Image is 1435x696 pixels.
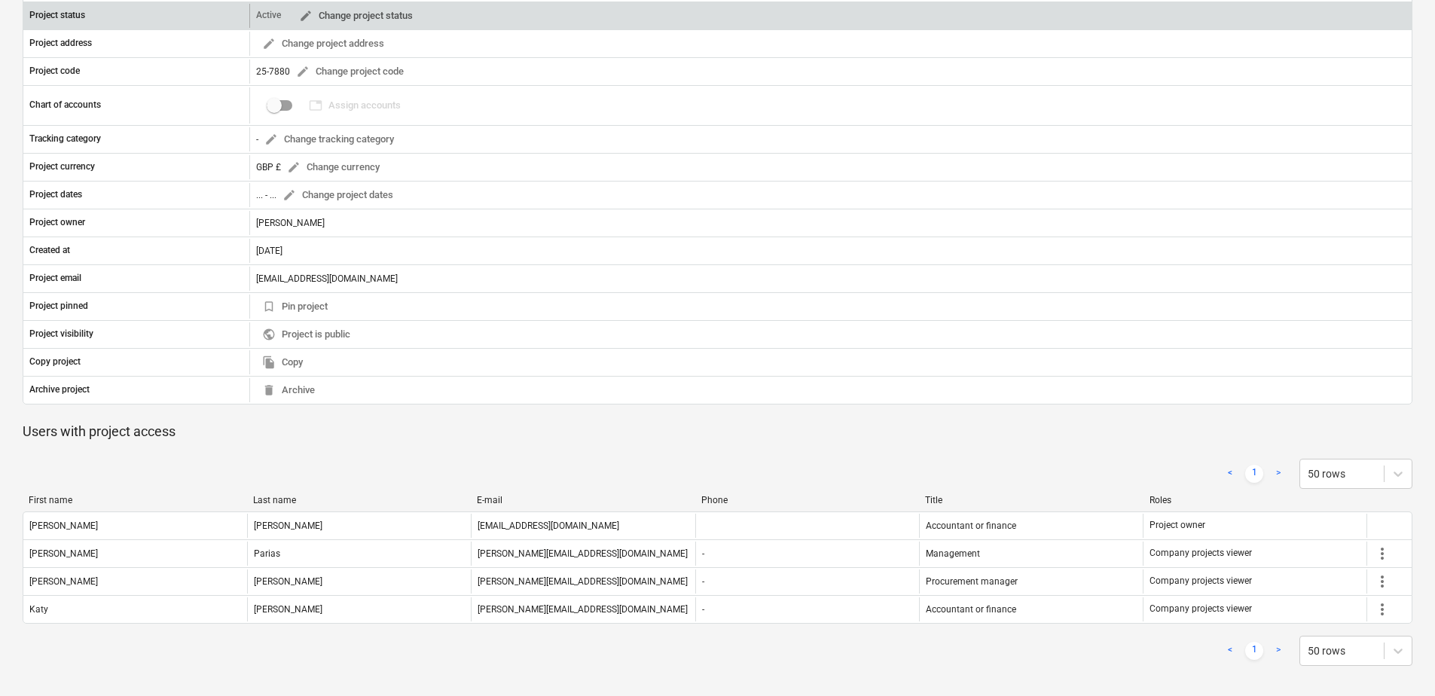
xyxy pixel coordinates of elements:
span: edit [296,65,310,78]
span: delete [262,383,276,397]
button: Project is public [256,323,356,346]
div: [PERSON_NAME][EMAIL_ADDRESS][DOMAIN_NAME] [478,604,688,615]
a: Previous page [1221,465,1239,483]
div: 25-7880 [256,60,410,84]
p: Archive project [29,383,90,396]
div: [EMAIL_ADDRESS][DOMAIN_NAME] [478,520,619,531]
span: edit [282,188,296,202]
p: Project address [29,37,92,50]
span: file_copy [262,356,276,369]
p: Tracking category [29,133,101,145]
div: [EMAIL_ADDRESS][DOMAIN_NAME] [249,267,1412,291]
span: Copy [262,354,303,371]
button: Pin project [256,295,334,319]
div: - [702,576,704,587]
a: Page 1 is your current page [1245,642,1263,660]
div: - [702,548,704,559]
button: Change tracking category [258,128,400,151]
div: ... - ... [256,190,276,200]
div: E-mail [477,495,689,505]
button: Archive [256,379,321,402]
p: Project status [29,9,85,22]
div: [PERSON_NAME] [254,576,322,587]
span: Change tracking category [264,131,394,148]
span: Management [926,548,980,559]
p: Project dates [29,188,82,201]
div: [PERSON_NAME] [29,576,98,587]
p: Project pinned [29,300,88,313]
button: Change project dates [276,184,399,207]
p: Project code [29,65,80,78]
span: bookmark_border [262,300,276,313]
p: Active [256,9,281,22]
div: Katy [29,604,48,615]
div: [PERSON_NAME][EMAIL_ADDRESS][DOMAIN_NAME] [478,548,688,559]
div: - [256,128,400,151]
div: Last name [253,495,466,505]
span: GBP £ [256,161,281,172]
button: Change currency [281,156,386,179]
div: [PERSON_NAME] [249,211,1412,235]
span: Accountant or finance [926,520,1016,531]
p: Project currency [29,160,95,173]
span: Accountant or finance [926,604,1016,615]
p: Project visibility [29,328,93,340]
p: Users with project access [23,423,1412,441]
span: Change currency [287,159,380,176]
span: edit [287,160,301,174]
a: Previous page [1221,642,1239,660]
p: Company projects viewer [1150,575,1252,588]
span: edit [264,133,278,146]
span: more_vert [1373,572,1391,591]
div: Phone [701,495,914,505]
button: Change project status [293,5,419,28]
p: Chart of accounts [29,99,101,111]
div: [PERSON_NAME] [254,520,322,531]
div: [PERSON_NAME] [29,548,98,559]
span: Change project address [262,35,384,53]
a: Next page [1269,642,1287,660]
span: Procurement manager [926,576,1018,587]
div: [DATE] [249,239,1412,263]
a: Next page [1269,465,1287,483]
span: more_vert [1373,545,1391,563]
div: [PERSON_NAME][EMAIL_ADDRESS][DOMAIN_NAME] [478,576,688,587]
div: First name [29,495,241,505]
div: Roles [1150,495,1362,505]
span: Archive [262,382,315,399]
button: Change project code [290,60,410,84]
span: edit [262,37,276,50]
span: more_vert [1373,600,1391,618]
span: edit [299,9,313,23]
p: Created at [29,244,70,257]
span: Pin project [262,298,328,316]
p: Project owner [1150,519,1205,532]
span: Change project status [299,8,413,25]
span: public [262,328,276,341]
p: Company projects viewer [1150,603,1252,615]
div: [PERSON_NAME] [29,520,98,531]
span: Change project dates [282,187,393,204]
div: Parias [254,548,280,559]
p: Copy project [29,356,81,368]
p: Project owner [29,216,85,229]
span: Change project code [296,63,404,81]
p: Project email [29,272,81,285]
button: Copy [256,351,309,374]
div: - [702,604,704,615]
div: Title [925,495,1137,505]
div: [PERSON_NAME] [254,604,322,615]
p: Company projects viewer [1150,547,1252,560]
button: Change project address [256,32,390,56]
a: Page 1 is your current page [1245,465,1263,483]
span: Project is public [262,326,350,343]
